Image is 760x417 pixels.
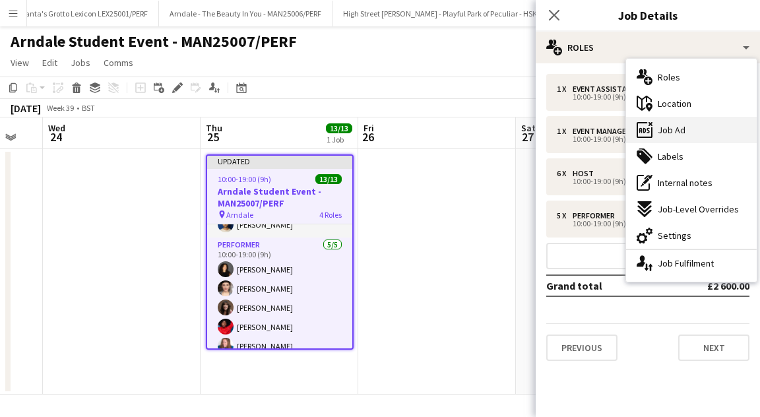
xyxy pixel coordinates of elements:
button: High Street [PERSON_NAME] - Playful Park of Peculiar - HSK25001/PERF [332,1,586,26]
app-job-card: Updated10:00-19:00 (9h)13/13Arndale Student Event - MAN25007/PERF Arndale4 Roles[PERSON_NAME][PER... [206,154,354,350]
h3: Job Details [536,7,760,24]
span: Thu [206,122,222,134]
div: Updated [207,156,352,166]
div: 10:00-19:00 (9h) [557,94,725,100]
td: Grand total [546,275,666,296]
div: 6 x [557,169,573,178]
h1: Arndale Student Event - MAN25007/PERF [11,32,297,51]
span: 13/13 [326,123,352,133]
div: Job Fulfilment [626,250,757,276]
div: 1 x [557,84,573,94]
span: Sat [521,122,536,134]
span: 25 [204,129,222,144]
div: 10:00-19:00 (9h) [557,136,725,143]
div: BST [82,103,95,113]
span: Job Ad [658,124,685,136]
button: Add role [546,243,749,269]
span: Wed [48,122,65,134]
button: Next [678,335,749,361]
div: Performer [573,211,620,220]
div: Roles [536,32,760,63]
span: Comms [104,57,133,69]
app-card-role: Performer5/510:00-19:00 (9h)[PERSON_NAME][PERSON_NAME][PERSON_NAME][PERSON_NAME][PERSON_NAME] [207,238,352,359]
div: 1 x [557,127,573,136]
span: Edit [42,57,57,69]
button: Santa's Grotto Lexicon LEX25001/PERF [11,1,159,26]
span: Location [658,98,691,110]
h3: Arndale Student Event - MAN25007/PERF [207,185,352,209]
div: 1 Job [327,135,352,144]
div: Event Manager [573,127,636,136]
span: Labels [658,150,683,162]
span: Jobs [71,57,90,69]
button: Previous [546,335,617,361]
a: View [5,54,34,71]
span: 24 [46,129,65,144]
div: 10:00-19:00 (9h) [557,220,725,227]
button: Arndale - The Beauty In You - MAN25006/PERF [159,1,332,26]
div: 5 x [557,211,573,220]
div: Host [573,169,599,178]
div: [DATE] [11,102,41,115]
a: Jobs [65,54,96,71]
div: 10:00-19:00 (9h) [557,178,725,185]
span: 13/13 [315,174,342,184]
span: Job-Level Overrides [658,203,739,215]
a: Comms [98,54,139,71]
span: 27 [519,129,536,144]
span: Roles [658,71,680,83]
span: Settings [658,230,691,241]
a: Edit [37,54,63,71]
span: Fri [364,122,374,134]
span: Internal notes [658,177,712,189]
span: View [11,57,29,69]
span: 10:00-19:00 (9h) [218,174,271,184]
span: 26 [362,129,374,144]
span: Week 39 [44,103,77,113]
td: £2 600.00 [666,275,749,296]
span: Arndale [226,210,253,220]
div: Event Assistant [573,84,643,94]
span: 4 Roles [319,210,342,220]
